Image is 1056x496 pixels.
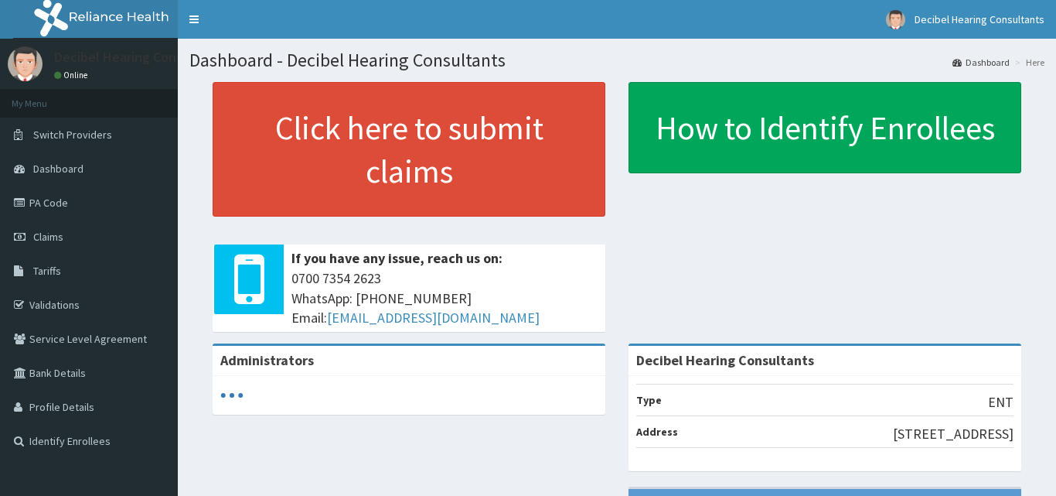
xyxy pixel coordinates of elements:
[54,50,227,64] p: Decibel Hearing Consultants
[636,425,678,439] b: Address
[220,384,244,407] svg: audio-loading
[33,264,61,278] span: Tariffs
[213,82,605,217] a: Click here to submit claims
[952,56,1010,69] a: Dashboard
[1011,56,1044,69] li: Here
[33,230,63,244] span: Claims
[8,46,43,81] img: User Image
[220,351,314,369] b: Administrators
[291,269,598,328] span: 0700 7354 2623 WhatsApp: [PHONE_NUMBER] Email:
[33,162,83,176] span: Dashboard
[327,309,540,327] a: [EMAIL_ADDRESS][DOMAIN_NAME]
[628,82,1021,173] a: How to Identify Enrollees
[636,393,662,407] b: Type
[886,10,905,29] img: User Image
[291,249,502,267] b: If you have any issue, reach us on:
[915,12,1044,26] span: Decibel Hearing Consultants
[893,424,1013,444] p: [STREET_ADDRESS]
[189,50,1044,70] h1: Dashboard - Decibel Hearing Consultants
[54,70,91,80] a: Online
[988,392,1013,412] p: ENT
[636,351,814,369] strong: Decibel Hearing Consultants
[33,128,112,142] span: Switch Providers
